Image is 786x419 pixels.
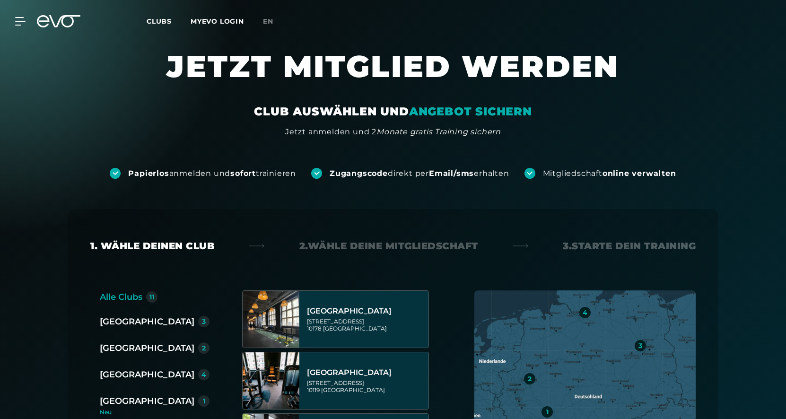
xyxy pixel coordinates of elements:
strong: Zugangscode [330,169,388,178]
div: 3 [202,318,206,325]
div: 3. Starte dein Training [563,239,696,253]
div: [GEOGRAPHIC_DATA] [100,368,194,381]
div: 1 [546,409,549,415]
div: Alle Clubs [100,290,142,304]
div: CLUB AUSWÄHLEN UND [254,104,532,119]
h1: JETZT MITGLIED WERDEN [109,47,677,104]
div: direkt per erhalten [330,168,509,179]
strong: Email/sms [429,169,474,178]
div: 4 [583,309,587,316]
div: Jetzt anmelden und 2 [285,126,501,138]
div: 1 [203,398,205,404]
img: Berlin Rosenthaler Platz [243,352,299,409]
div: [GEOGRAPHIC_DATA] [307,368,426,377]
img: Berlin Alexanderplatz [243,291,299,348]
div: 2 [528,375,532,382]
div: [GEOGRAPHIC_DATA] [100,394,194,408]
strong: online verwalten [603,169,676,178]
em: Monate gratis Training sichern [376,127,501,136]
span: en [263,17,273,26]
strong: sofort [230,169,256,178]
a: MYEVO LOGIN [191,17,244,26]
div: 11 [149,294,154,300]
strong: Papierlos [128,169,169,178]
div: 4 [201,371,206,378]
div: Neu [100,410,217,415]
div: [GEOGRAPHIC_DATA] [307,306,426,316]
em: ANGEBOT SICHERN [409,105,532,118]
div: [STREET_ADDRESS] 10178 [GEOGRAPHIC_DATA] [307,318,426,332]
span: Clubs [147,17,172,26]
div: [GEOGRAPHIC_DATA] [100,341,194,355]
div: 2 [202,345,206,351]
div: [GEOGRAPHIC_DATA] [100,315,194,328]
div: 1. Wähle deinen Club [90,239,214,253]
a: Clubs [147,17,191,26]
div: 2. Wähle deine Mitgliedschaft [299,239,478,253]
a: en [263,16,285,27]
div: Mitgliedschaft [543,168,676,179]
div: [STREET_ADDRESS] 10119 [GEOGRAPHIC_DATA] [307,379,426,393]
div: 3 [638,342,642,349]
div: anmelden und trainieren [128,168,296,179]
